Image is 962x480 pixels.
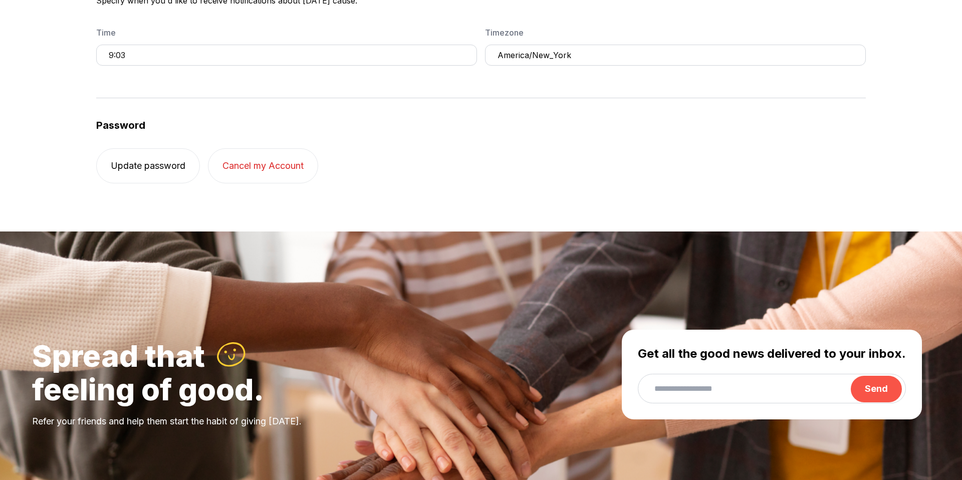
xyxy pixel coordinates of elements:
span: Refer your friends and help them start the habit of giving [DATE]. [32,416,302,426]
button: 9:03 [96,45,477,66]
label: Time [96,27,477,39]
button: Cancel my Account [208,148,318,183]
button: Update password [96,148,200,183]
span: Send [865,383,888,394]
button: Send [851,376,902,402]
img: :) [215,339,248,371]
label: Timezone [485,27,866,39]
h2: Spread that feeling of good. [32,341,612,404]
button: America/New_York [485,45,866,66]
h3: Password [96,118,866,132]
h3: Get all the good news delivered to your inbox. [638,346,906,362]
